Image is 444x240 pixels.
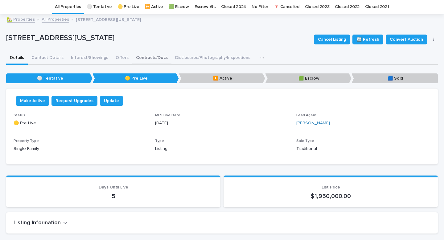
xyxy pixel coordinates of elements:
[14,139,39,143] span: Property Type
[296,139,314,143] span: Sale Type
[14,146,148,152] p: Single Family
[14,192,213,200] p: 5
[6,52,28,65] button: Details
[76,16,141,23] p: [STREET_ADDRESS][US_STATE]
[16,96,49,106] button: Make Active
[100,96,123,106] button: Update
[231,192,430,200] p: $ 1,950,000.00
[14,120,148,126] p: 🟡 Pre Live
[314,35,350,44] button: Cancel Listing
[7,15,35,23] a: 🏡 Properties
[92,73,179,84] p: 🟡 Pre Live
[14,114,25,117] span: Status
[318,36,346,43] span: Cancel Listing
[28,52,67,65] button: Contact Details
[352,35,383,44] button: 🔄 Refresh
[390,36,423,43] span: Convert Auction
[265,73,351,84] p: 🟩 Escrow
[322,185,340,189] span: List Price
[155,146,289,152] p: Listing
[296,120,330,126] a: [PERSON_NAME]
[14,220,61,226] h2: Listing Information
[51,96,97,106] button: Request Upgrades
[42,15,69,23] a: All Properties
[356,36,379,43] span: 🔄 Refresh
[296,146,430,152] p: Traditional
[296,114,317,117] span: Lead Agent
[55,98,93,104] span: Request Upgrades
[155,114,180,117] span: MLS Live Date
[99,185,128,189] span: Days Until Live
[104,98,119,104] span: Update
[132,52,171,65] button: Contracts/Docs
[155,120,289,126] p: [DATE]
[155,139,164,143] span: Type
[351,73,438,84] p: 🟦 Sold
[386,35,427,44] button: Convert Auction
[179,73,265,84] p: ▶️ Active
[14,220,68,226] button: Listing Information
[171,52,254,65] button: Disclosures/Photography/Inspections
[6,34,309,43] p: [STREET_ADDRESS][US_STATE]
[112,52,132,65] button: Offers
[20,98,45,104] span: Make Active
[67,52,112,65] button: Interest/Showings
[6,73,92,84] p: ⚪️ Tentative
